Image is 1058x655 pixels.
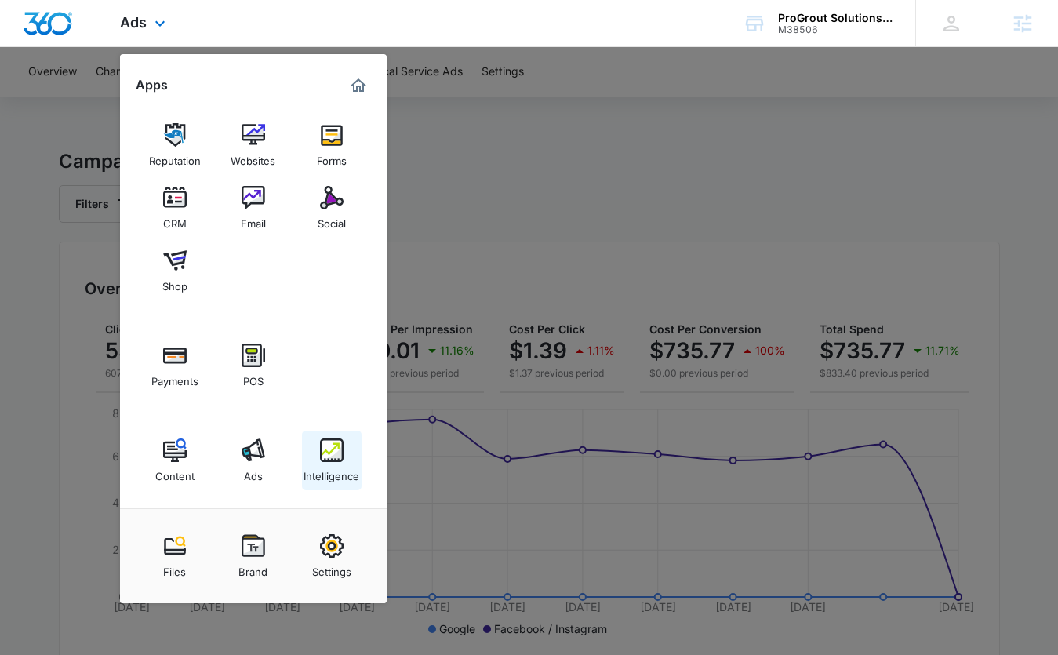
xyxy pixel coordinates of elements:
a: Ads [224,431,283,490]
div: Brand [238,558,267,578]
a: Shop [145,241,205,300]
a: Intelligence [302,431,362,490]
span: Ads [120,14,147,31]
div: Websites [231,147,275,167]
div: CRM [163,209,187,230]
div: Payments [151,367,198,388]
div: account name [778,12,893,24]
div: Reputation [149,147,201,167]
a: Files [145,526,205,586]
div: Shop [162,272,187,293]
a: Forms [302,115,362,175]
div: Intelligence [304,462,359,482]
a: Reputation [145,115,205,175]
a: Marketing 360® Dashboard [346,73,371,98]
a: POS [224,336,283,395]
div: Forms [317,147,347,167]
h2: Apps [136,78,168,93]
a: Websites [224,115,283,175]
div: Email [241,209,266,230]
div: Settings [312,558,351,578]
div: Ads [244,462,263,482]
div: Content [155,462,195,482]
div: Social [318,209,346,230]
a: Brand [224,526,283,586]
div: POS [243,367,264,388]
div: Files [163,558,186,578]
a: Email [224,178,283,238]
a: Payments [145,336,205,395]
a: Settings [302,526,362,586]
a: Social [302,178,362,238]
div: account id [778,24,893,35]
a: Content [145,431,205,490]
a: CRM [145,178,205,238]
